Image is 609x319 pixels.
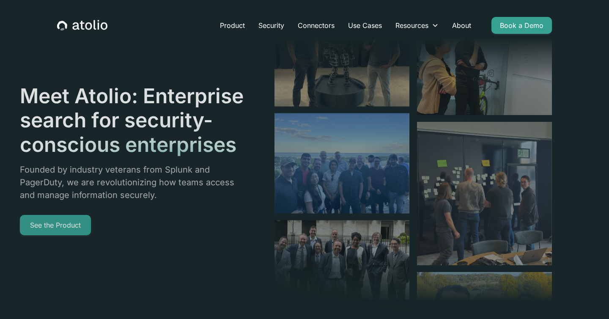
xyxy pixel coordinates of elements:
[445,17,478,34] a: About
[341,17,389,34] a: Use Cases
[395,20,428,30] div: Resources
[20,84,245,157] h1: Meet Atolio: Enterprise search for security-conscious enterprises
[57,20,107,31] a: home
[417,121,552,265] img: image
[213,17,252,34] a: Product
[274,113,409,214] img: image
[491,17,552,34] a: Book a Demo
[389,17,445,34] div: Resources
[20,215,91,235] a: See the Product
[20,163,245,201] p: Founded by industry veterans from Splunk and PagerDuty, we are revolutionizing how teams access a...
[291,17,341,34] a: Connectors
[252,17,291,34] a: Security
